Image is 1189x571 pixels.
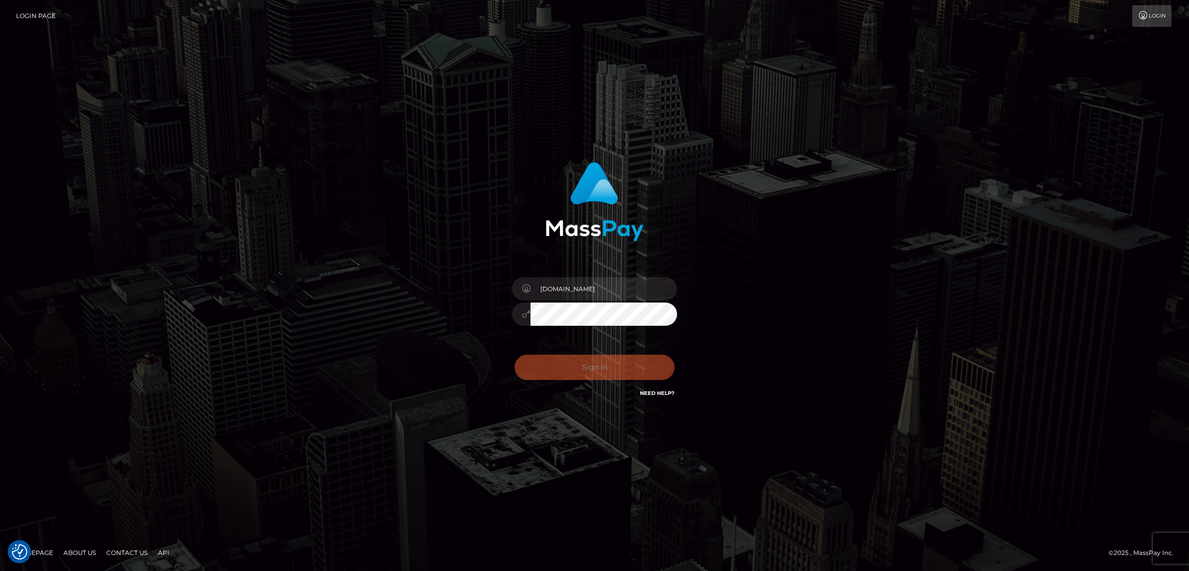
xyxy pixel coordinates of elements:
a: Contact Us [102,545,152,561]
input: Username... [531,277,677,300]
img: Revisit consent button [12,544,27,560]
a: Need Help? [640,390,674,396]
img: MassPay Login [545,162,644,241]
button: Consent Preferences [12,544,27,560]
a: Login Page [16,5,56,27]
a: Homepage [11,545,57,561]
a: Login [1132,5,1171,27]
a: API [154,545,173,561]
div: © 2025 , MassPay Inc. [1108,547,1181,559]
a: About Us [59,545,100,561]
